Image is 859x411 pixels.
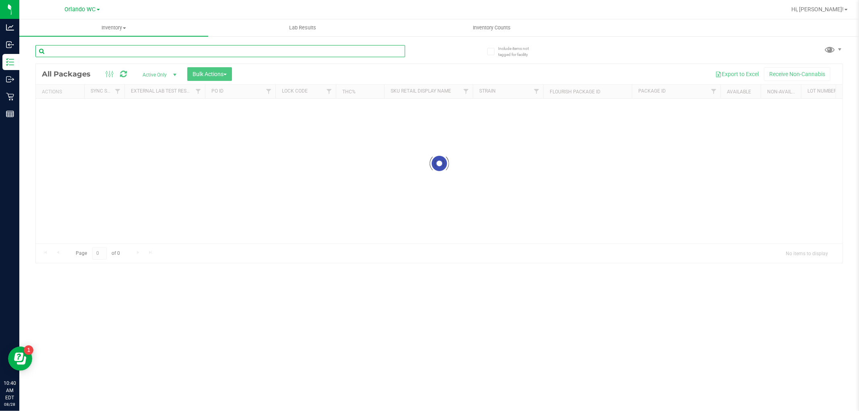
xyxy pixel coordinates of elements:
[462,24,522,31] span: Inventory Counts
[24,345,33,355] iframe: Resource center unread badge
[397,19,586,36] a: Inventory Counts
[4,401,16,407] p: 08/28
[19,19,208,36] a: Inventory
[278,24,327,31] span: Lab Results
[65,6,96,13] span: Orlando WC
[498,45,538,58] span: Include items not tagged for facility
[6,93,14,101] inline-svg: Retail
[4,380,16,401] p: 10:40 AM EDT
[6,58,14,66] inline-svg: Inventory
[6,110,14,118] inline-svg: Reports
[19,24,208,31] span: Inventory
[208,19,397,36] a: Lab Results
[6,23,14,31] inline-svg: Analytics
[6,75,14,83] inline-svg: Outbound
[8,347,32,371] iframe: Resource center
[6,41,14,49] inline-svg: Inbound
[791,6,844,12] span: Hi, [PERSON_NAME]!
[35,45,405,57] input: Search Package ID, Item Name, SKU, Lot or Part Number...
